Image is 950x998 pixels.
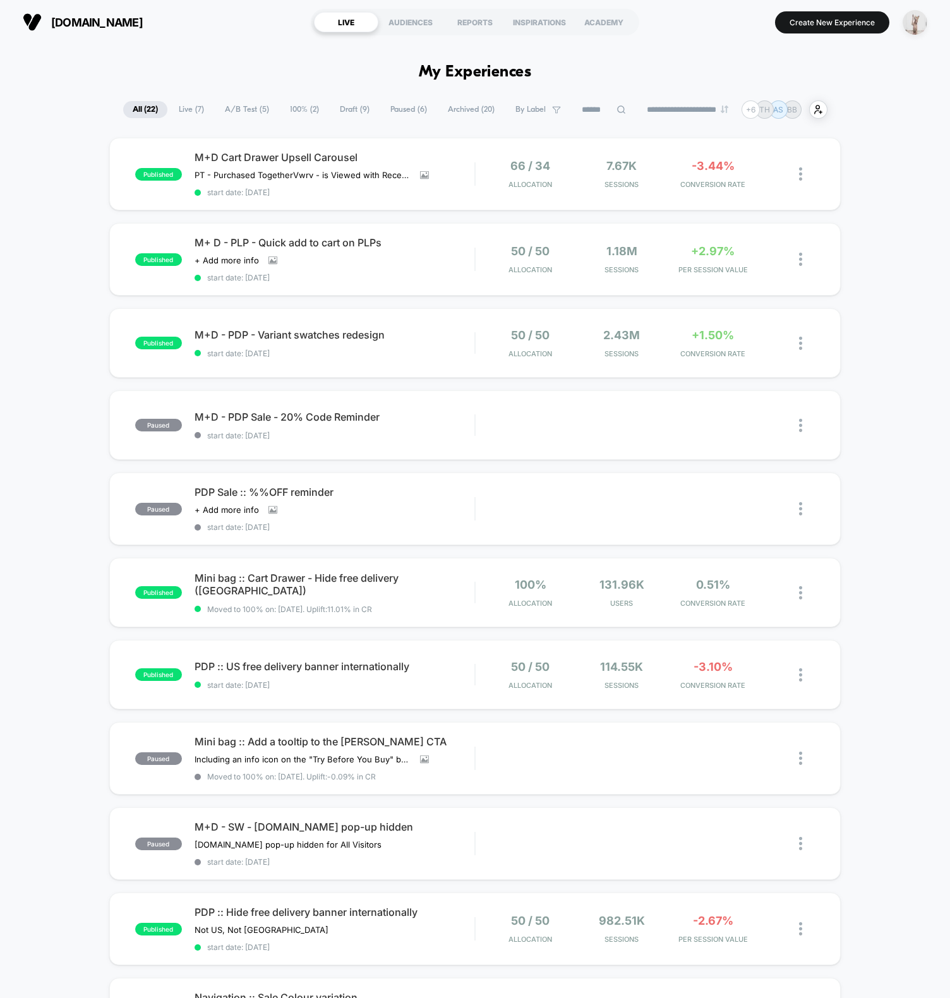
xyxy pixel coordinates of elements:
[508,180,552,189] span: Allocation
[195,839,382,850] span: [DOMAIN_NAME] pop-up hidden for All Visitors
[195,735,474,748] span: Mini bag :: Add a tooltip to the [PERSON_NAME] CTA
[508,349,552,358] span: Allocation
[195,505,259,515] span: + Add more info
[135,419,182,431] span: paused
[694,660,733,673] span: -3.10%
[799,586,802,599] img: close
[169,101,213,118] span: Live ( 7 )
[515,105,546,114] span: By Label
[692,328,734,342] span: +1.50%
[135,253,182,266] span: published
[696,578,730,591] span: 0.51%
[195,151,474,164] span: M+D Cart Drawer Upsell Carousel
[508,265,552,274] span: Allocation
[19,12,147,32] button: [DOMAIN_NAME]
[603,328,640,342] span: 2.43M
[903,10,927,35] img: ppic
[195,431,474,440] span: start date: [DATE]
[135,503,182,515] span: paused
[670,265,755,274] span: PER SESSION VALUE
[507,12,572,32] div: INSPIRATIONS
[443,12,507,32] div: REPORTS
[330,101,379,118] span: Draft ( 9 )
[135,337,182,349] span: published
[899,9,931,35] button: ppic
[123,101,167,118] span: All ( 22 )
[195,942,474,952] span: start date: [DATE]
[195,680,474,690] span: start date: [DATE]
[135,838,182,850] span: paused
[195,486,474,498] span: PDP Sale :: %%OFF reminder
[207,772,376,781] span: Moved to 100% on: [DATE] . Uplift: -0.09% in CR
[579,265,664,274] span: Sessions
[195,188,474,197] span: start date: [DATE]
[670,180,755,189] span: CONVERSION RATE
[799,419,802,432] img: close
[438,101,504,118] span: Archived ( 20 )
[606,244,637,258] span: 1.18M
[195,328,474,341] span: M+D - PDP - Variant swatches redesign
[195,236,474,249] span: M+ D - PLP - Quick add to cart on PLPs
[195,857,474,867] span: start date: [DATE]
[692,159,735,172] span: -3.44%
[51,16,143,29] span: [DOMAIN_NAME]
[195,255,259,265] span: + Add more info
[670,349,755,358] span: CONVERSION RATE
[511,244,550,258] span: 50 / 50
[742,100,760,119] div: + 6
[508,935,552,944] span: Allocation
[515,578,546,591] span: 100%
[670,681,755,690] span: CONVERSION RATE
[195,170,411,180] span: PT - Purchased TogetherVwrv - is Viewed with Recently
[511,660,550,673] span: 50 / 50
[670,935,755,944] span: PER SESSION VALUE
[799,253,802,266] img: close
[799,837,802,850] img: close
[280,101,328,118] span: 100% ( 2 )
[606,159,637,172] span: 7.67k
[579,681,664,690] span: Sessions
[773,105,783,114] p: AS
[419,63,532,81] h1: My Experiences
[691,244,735,258] span: +2.97%
[599,578,644,591] span: 131.96k
[195,754,411,764] span: Including an info icon on the "Try Before You Buy" button
[600,660,643,673] span: 114.55k
[721,105,728,113] img: end
[215,101,279,118] span: A/B Test ( 5 )
[508,599,552,608] span: Allocation
[195,572,474,597] span: Mini bag :: Cart Drawer - Hide free delivery ([GEOGRAPHIC_DATA])
[207,604,372,614] span: Moved to 100% on: [DATE] . Uplift: 11.01% in CR
[799,167,802,181] img: close
[572,12,636,32] div: ACADEMY
[799,337,802,350] img: close
[670,599,755,608] span: CONVERSION RATE
[378,12,443,32] div: AUDIENCES
[135,168,182,181] span: published
[599,914,645,927] span: 982.51k
[508,681,552,690] span: Allocation
[381,101,436,118] span: Paused ( 6 )
[511,328,550,342] span: 50 / 50
[511,914,550,927] span: 50 / 50
[135,586,182,599] span: published
[23,13,42,32] img: Visually logo
[787,105,797,114] p: BB
[195,906,474,918] span: PDP :: Hide free delivery banner internationally
[195,522,474,532] span: start date: [DATE]
[579,180,664,189] span: Sessions
[195,411,474,423] span: M+D - PDP Sale - 20% Code Reminder
[314,12,378,32] div: LIVE
[775,11,889,33] button: Create New Experience
[799,922,802,935] img: close
[195,273,474,282] span: start date: [DATE]
[799,752,802,765] img: close
[195,821,474,833] span: M+D - SW - [DOMAIN_NAME] pop-up hidden
[195,660,474,673] span: PDP :: US free delivery banner internationally
[799,502,802,515] img: close
[759,105,770,114] p: TH
[135,923,182,935] span: published
[195,349,474,358] span: start date: [DATE]
[579,349,664,358] span: Sessions
[510,159,550,172] span: 66 / 34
